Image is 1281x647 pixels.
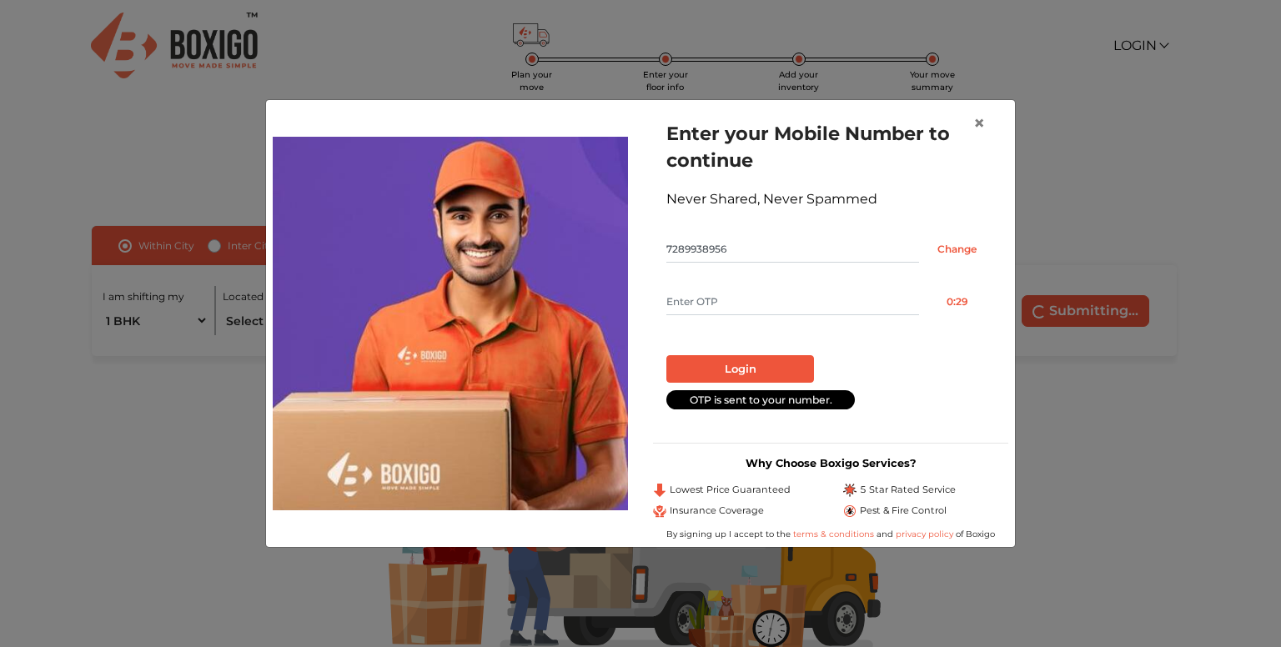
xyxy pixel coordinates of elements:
span: × [973,111,985,135]
button: Close [960,100,998,147]
img: relocation-img [273,137,628,510]
a: terms & conditions [793,529,877,539]
span: 5 Star Rated Service [860,483,956,497]
div: Never Shared, Never Spammed [666,189,995,209]
button: 0:29 [919,288,995,315]
input: Enter OTP [666,288,919,315]
a: privacy policy [893,529,956,539]
span: Insurance Coverage [670,504,764,518]
span: Lowest Price Guaranteed [670,483,791,497]
h1: Enter your Mobile Number to continue [666,120,995,173]
input: Mobile No [666,236,919,263]
button: Login [666,355,814,384]
div: By signing up I accept to the and of Boxigo [653,528,1008,540]
div: OTP is sent to your number. [666,390,855,409]
h3: Why Choose Boxigo Services? [653,457,1008,469]
input: Change [919,236,995,263]
span: Pest & Fire Control [860,504,947,518]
